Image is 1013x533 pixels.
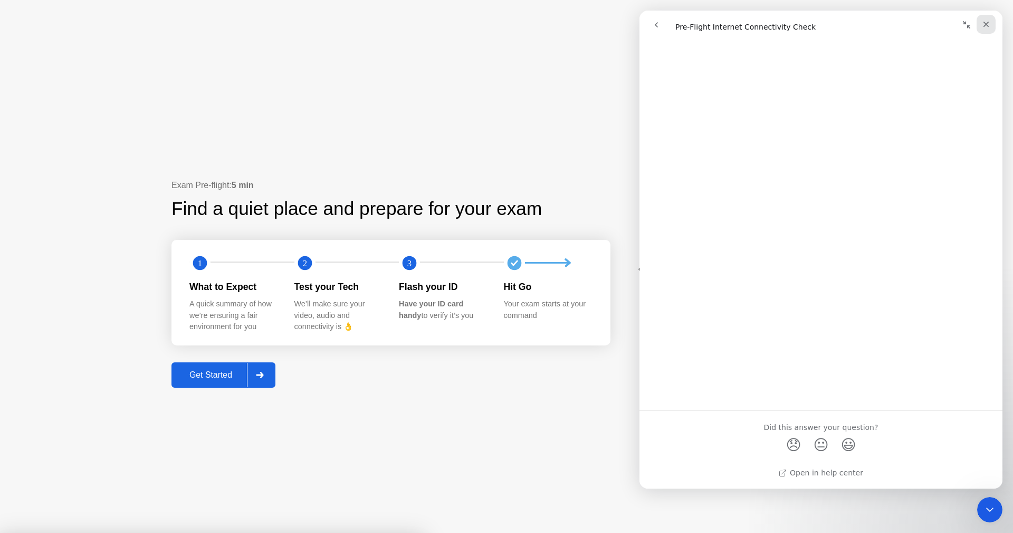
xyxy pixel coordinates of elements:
div: Your exam starts at your command [504,298,592,321]
text: 3 [407,258,412,268]
div: to verify it’s you [399,298,487,321]
text: 1 [198,258,202,268]
b: Have your ID card handy [399,300,463,320]
iframe: Intercom live chat [639,11,1002,489]
div: Hit Go [504,280,592,294]
div: Flash your ID [399,280,487,294]
div: Exam Pre-flight: [171,179,610,192]
div: What to Expect [189,280,278,294]
div: Find a quiet place and prepare for your exam [171,195,543,223]
div: Get Started [175,370,247,380]
b: 5 min [232,181,254,190]
div: Test your Tech [294,280,383,294]
iframe: Intercom live chat [977,497,1002,522]
div: We’ll make sure your video, audio and connectivity is 👌 [294,298,383,333]
text: 2 [302,258,307,268]
div: A quick summary of how we’re ensuring a fair environment for you [189,298,278,333]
